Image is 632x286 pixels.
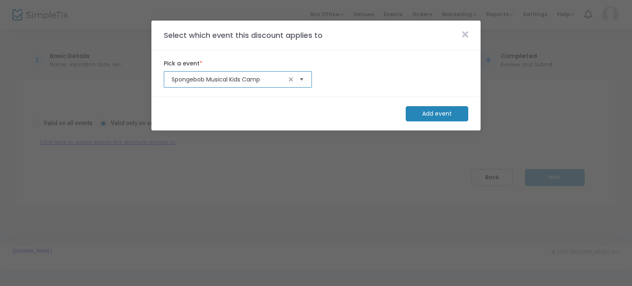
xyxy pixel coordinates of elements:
[172,75,286,84] input: Select an event
[164,59,312,68] label: Pick a event
[296,71,307,88] button: Select
[406,106,468,121] m-button: Add event
[286,74,296,84] span: clear
[160,30,327,41] m-panel-title: Select which event this discount applies to
[151,21,481,50] m-panel-header: Select which event this discount applies to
